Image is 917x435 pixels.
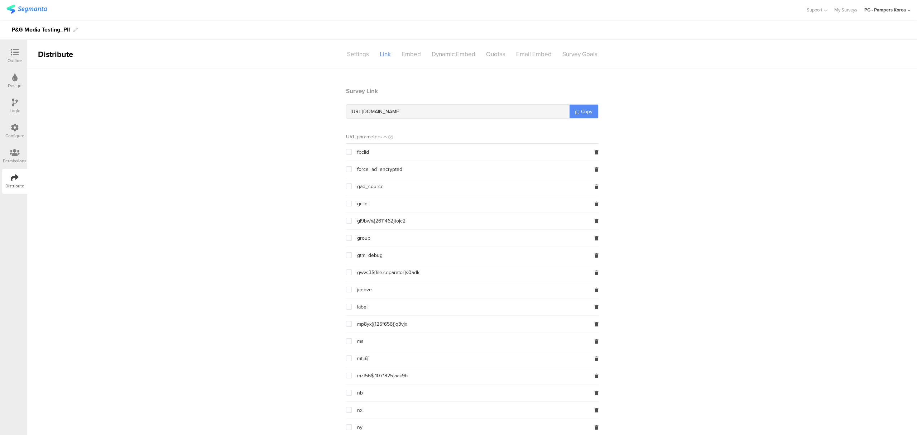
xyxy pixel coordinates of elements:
[346,87,599,96] header: Survey Link
[10,107,20,114] div: Logic
[3,158,27,164] div: Permissions
[357,167,402,172] span: force_ad_encrypted
[581,108,592,115] span: Copy
[357,425,363,430] span: ny
[357,201,368,207] span: gclid
[342,48,374,61] div: Settings
[357,149,369,155] span: fbclid
[357,373,408,379] span: mzt56${107*825}aak9b
[426,48,481,61] div: Dynamic Embed
[357,235,370,241] span: group
[807,6,822,13] span: Support
[357,253,383,258] span: gtm_debug
[384,134,387,140] i: Sort
[346,133,382,140] div: URL parameters
[864,6,906,13] div: PG - Pampers Korea
[357,270,419,276] span: gwvs3${file.separator}s0adk
[12,24,70,35] div: P&G Media Testing_PII
[357,339,364,344] span: ms
[357,304,368,310] span: label
[6,5,47,14] img: segmanta logo
[27,48,110,60] div: Distribute
[374,48,396,61] div: Link
[5,133,24,139] div: Configure
[396,48,426,61] div: Embed
[357,390,363,396] span: nb
[557,48,603,61] div: Survey Goals
[357,184,384,190] span: gad_source
[357,218,405,224] span: gl9bw%{261*462}tojc2
[511,48,557,61] div: Email Embed
[8,57,22,64] div: Outline
[5,183,24,189] div: Distribute
[357,356,369,362] span: mtjj6[
[357,287,372,293] span: jcebve
[357,407,363,413] span: nx
[481,48,511,61] div: Quotas
[357,321,407,327] span: mp8yx{{125*656}}q3vjx
[351,108,400,115] span: [URL][DOMAIN_NAME]
[8,82,21,89] div: Design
